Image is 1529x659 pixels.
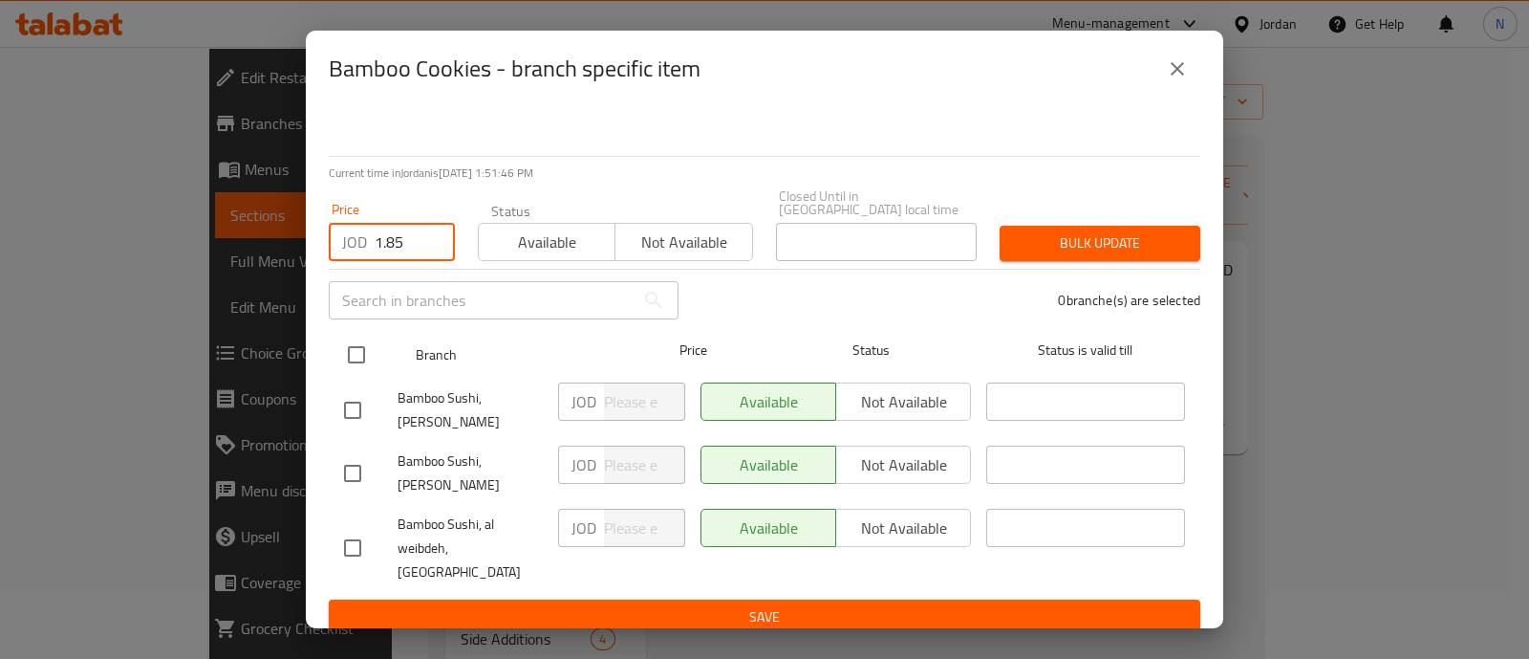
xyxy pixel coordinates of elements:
[329,600,1200,635] button: Save
[329,281,635,319] input: Search in branches
[614,223,752,261] button: Not available
[986,339,1185,362] span: Status is valid till
[604,383,685,421] input: Please enter price
[478,223,615,261] button: Available
[1058,291,1200,310] p: 0 branche(s) are selected
[486,229,608,256] span: Available
[604,509,685,547] input: Please enter price
[329,54,700,84] h2: Bamboo Cookies - branch specific item
[342,231,367,253] p: JOD
[329,165,1200,182] p: Current time in Jordan is [DATE] 1:51:46 PM
[398,450,543,497] span: Bamboo Sushi, [PERSON_NAME]
[474,86,1185,113] h6: 2.83 JOD
[604,446,685,484] input: Please enter price
[375,223,455,261] input: Please enter price
[623,229,744,256] span: Not available
[344,605,1185,629] span: Save
[1015,231,1185,255] span: Bulk update
[416,343,614,367] span: Branch
[398,513,543,584] span: Bamboo Sushi, al weibdeh, [GEOGRAPHIC_DATA]
[630,339,757,362] span: Price
[398,386,543,434] span: Bamboo Sushi, [PERSON_NAME]
[571,390,596,413] p: JOD
[571,453,596,476] p: JOD
[1000,226,1200,261] button: Bulk update
[1154,46,1200,92] button: close
[772,339,971,362] span: Status
[571,516,596,539] p: JOD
